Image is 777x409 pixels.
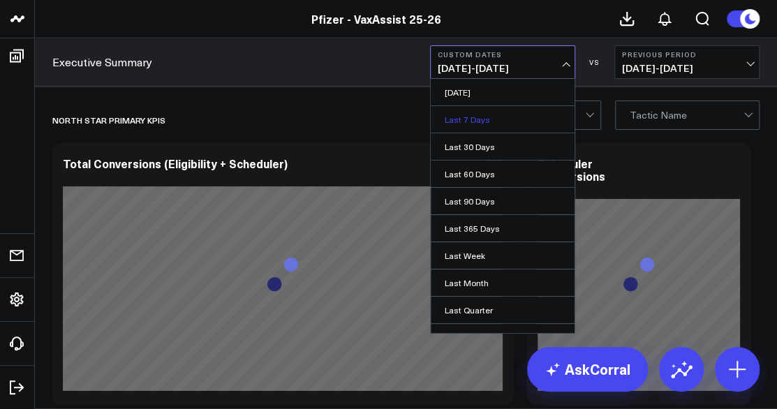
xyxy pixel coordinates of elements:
[438,50,568,59] b: Custom Dates
[527,347,648,392] a: AskCorral
[431,242,575,269] a: Last Week
[582,58,607,66] div: VS
[622,63,752,74] span: [DATE] - [DATE]
[431,297,575,323] a: Last Quarter
[63,156,288,171] div: Total Conversions (Eligibility + Scheduler)
[430,45,575,79] button: Custom Dates[DATE]-[DATE]
[52,104,165,136] div: North Star Primary KPIs
[431,215,575,241] a: Last 365 Days
[311,11,441,27] a: Pfizer - VaxAssist 25-26
[431,188,575,214] a: Last 90 Days
[431,79,575,105] a: [DATE]
[622,50,752,59] b: Previous Period
[431,269,575,296] a: Last Month
[438,63,568,74] span: [DATE] - [DATE]
[431,324,575,350] a: Last Year
[431,133,575,160] a: Last 30 Days
[431,161,575,187] a: Last 60 Days
[431,106,575,133] a: Last 7 Days
[52,54,152,70] a: Executive Summary
[614,45,760,79] button: Previous Period[DATE]-[DATE]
